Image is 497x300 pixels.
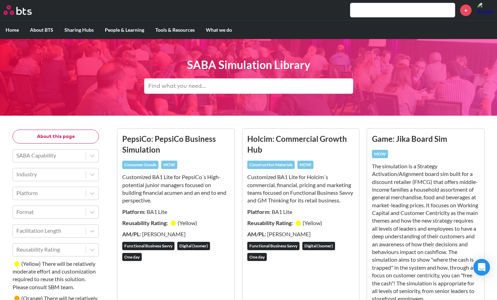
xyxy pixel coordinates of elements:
div: Digital (Isomer) [302,242,335,250]
div: MOW [297,161,313,169]
div: Open Intercom Messenger [473,259,490,276]
label: About BTS [24,21,59,39]
div: Construction Materials [247,161,295,169]
p: Customized BA1 Lite for PepsiCo´s High-potential junior managers focused on building financial ac... [122,173,230,205]
a: Profile [477,2,494,18]
label: People & Learning [99,21,150,39]
small: ( Yellow ) [21,260,41,267]
strong: Reusability Rating: [247,220,294,226]
h3: Holcim: Commercial Growth Hub [247,133,355,155]
p: : BA1 Lite [122,208,230,216]
strong: AM/PL [122,231,140,237]
img: BTS Logo [3,5,32,15]
a: + [460,5,472,16]
label: What we do [200,21,238,39]
button: About this page [13,130,99,144]
h3: Game: Jika Board Sim [372,133,479,144]
strong: Platform [247,208,269,215]
div: Consumer Goods [122,161,158,169]
small: There will be relatively moderate effort and customization required to reuse this solution. Pleas... [13,260,96,290]
div: MOW [161,161,177,169]
p: : [PERSON_NAME] [122,230,230,238]
strong: AM/PL [247,231,265,237]
small: ( Yellow ) [178,220,197,226]
div: One day [122,253,142,261]
strong: Reusability Rating: [122,220,169,226]
p: : BA1 Lite [247,208,355,216]
input: Find what you need... [144,78,353,94]
h1: SABA Simulation Library [144,57,353,73]
strong: Platform [122,208,144,215]
label: Sharing Hubs [59,21,99,39]
p: : [PERSON_NAME] [247,230,355,238]
div: One day [247,253,267,261]
div: Functional Business Savvy [247,242,300,250]
div: Functional Business Savvy [122,242,174,250]
p: Customized BA1 Lite for Holcim´s commercial, financial, pricing and marketing teams ​focused on F... [247,173,355,205]
h3: PepsiCo: PepsiCo Business Simulation [122,133,230,155]
small: ( Yellow ) [303,220,322,226]
a: Go home [3,5,45,15]
img: Annabelle Carver [477,2,494,18]
div: Digital (Isomer) [177,242,210,250]
label: Tools & Resources [150,21,200,39]
div: MOW [372,150,388,158]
